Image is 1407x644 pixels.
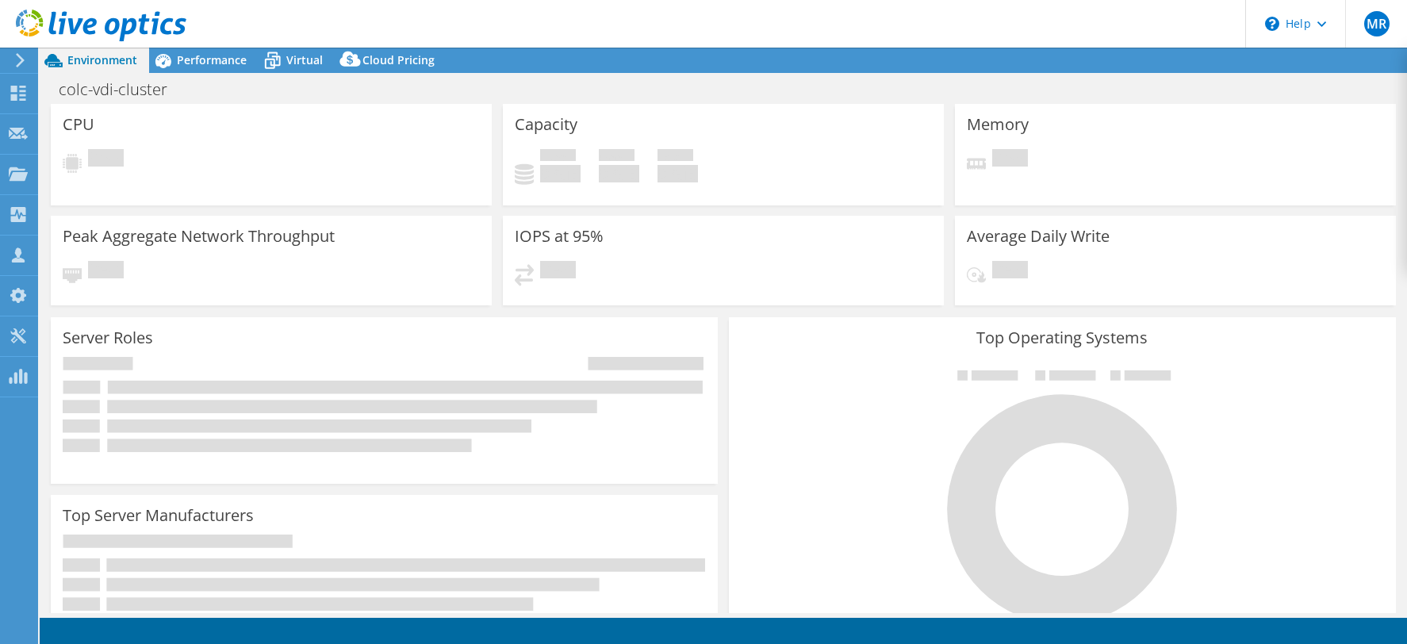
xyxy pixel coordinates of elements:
span: Pending [88,149,124,171]
h3: Top Operating Systems [741,329,1384,347]
span: MR [1364,11,1390,36]
h3: Top Server Manufacturers [63,507,254,524]
span: Pending [992,149,1028,171]
span: Free [599,149,634,165]
span: Total [657,149,693,165]
h4: 0 GiB [599,165,639,182]
svg: \n [1265,17,1279,31]
h3: Peak Aggregate Network Throughput [63,228,335,245]
h3: Memory [967,116,1029,133]
span: Pending [540,261,576,282]
span: Used [540,149,576,165]
h3: IOPS at 95% [515,228,604,245]
span: Pending [88,261,124,282]
h3: Server Roles [63,329,153,347]
span: Cloud Pricing [362,52,435,67]
span: Pending [992,261,1028,282]
span: Environment [67,52,137,67]
span: Virtual [286,52,323,67]
h4: 0 GiB [657,165,698,182]
span: Performance [177,52,247,67]
h3: CPU [63,116,94,133]
h3: Average Daily Write [967,228,1110,245]
h3: Capacity [515,116,577,133]
h1: colc-vdi-cluster [52,81,192,98]
h4: 0 GiB [540,165,581,182]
